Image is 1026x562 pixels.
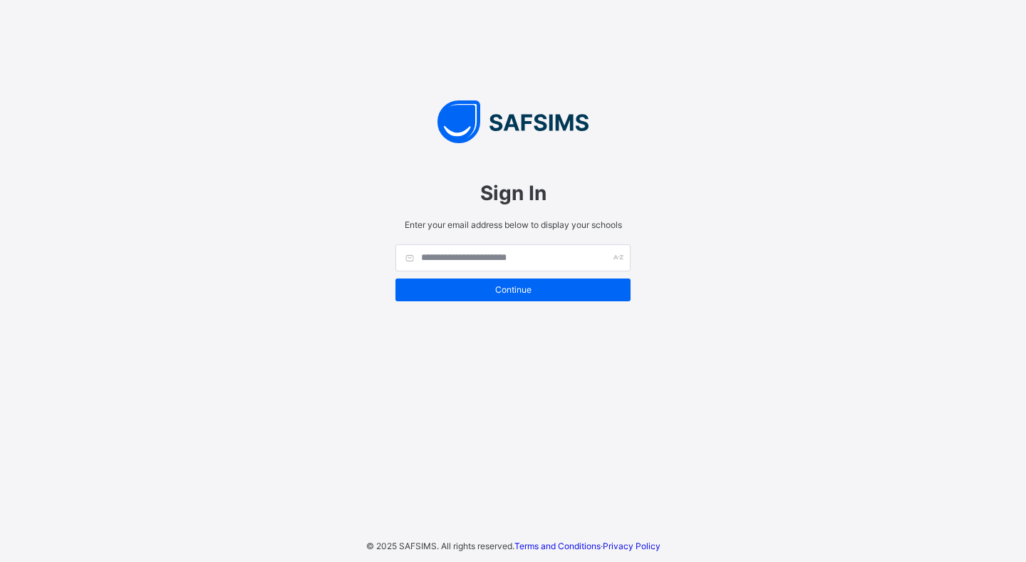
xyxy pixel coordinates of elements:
span: © 2025 SAFSIMS. All rights reserved. [366,541,514,551]
span: Sign In [395,181,631,205]
span: Continue [406,284,620,295]
a: Privacy Policy [603,541,660,551]
img: SAFSIMS Logo [381,100,645,143]
span: · [514,541,660,551]
span: Enter your email address below to display your schools [395,219,631,230]
a: Terms and Conditions [514,541,601,551]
